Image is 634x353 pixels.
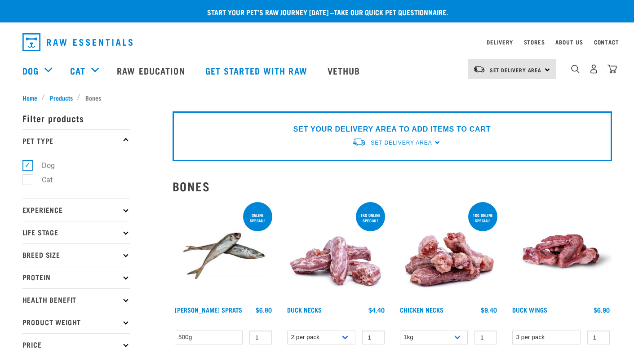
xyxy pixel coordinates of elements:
[70,64,85,77] a: Cat
[398,200,500,302] img: Pile Of Chicken Necks For Pets
[400,308,443,311] a: Chicken Necks
[173,179,612,193] h2: Bones
[173,200,275,302] img: Jack Mackarel Sparts Raw Fish For Dogs
[368,306,385,313] div: $4.40
[362,331,385,344] input: 1
[27,174,56,185] label: Cat
[249,331,272,344] input: 1
[334,10,448,14] a: take our quick pet questionnaire.
[319,53,372,88] a: Vethub
[256,306,272,313] div: $6.80
[607,64,617,74] img: home-icon@2x.png
[293,124,491,135] p: SET YOUR DELIVERY AREA TO ADD ITEMS TO CART
[22,64,39,77] a: Dog
[22,266,130,288] p: Protein
[243,208,272,227] div: ONLINE SPECIAL!
[356,208,385,227] div: 1kg online special!
[22,93,37,102] span: Home
[512,308,547,311] a: Duck Wings
[571,65,580,73] img: home-icon-1@2x.png
[22,311,130,333] p: Product Weight
[587,331,610,344] input: 1
[22,107,130,129] p: Filter products
[22,129,130,152] p: Pet Type
[352,137,366,147] img: van-moving.png
[371,140,432,146] span: Set Delivery Area
[555,40,583,44] a: About Us
[524,40,545,44] a: Stores
[474,331,497,344] input: 1
[108,53,196,88] a: Raw Education
[473,65,485,73] img: van-moving.png
[22,93,42,102] a: Home
[196,53,319,88] a: Get started with Raw
[50,93,73,102] span: Products
[22,33,133,51] img: Raw Essentials Logo
[22,221,130,243] p: Life Stage
[22,243,130,266] p: Breed Size
[510,200,612,302] img: Raw Essentials Duck Wings Raw Meaty Bones For Pets
[490,68,542,71] span: Set Delivery Area
[15,30,619,55] nav: dropdown navigation
[22,199,130,221] p: Experience
[45,93,77,102] a: Products
[468,208,497,227] div: 1kg online special!
[589,64,599,74] img: user.png
[27,160,58,171] label: Dog
[481,306,497,313] div: $9.40
[22,288,130,311] p: Health Benefit
[594,40,619,44] a: Contact
[175,308,242,311] a: [PERSON_NAME] Sprats
[487,40,513,44] a: Delivery
[285,200,387,302] img: Pile Of Duck Necks For Pets
[594,306,610,313] div: $6.90
[22,93,612,102] nav: breadcrumbs
[287,308,322,311] a: Duck Necks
